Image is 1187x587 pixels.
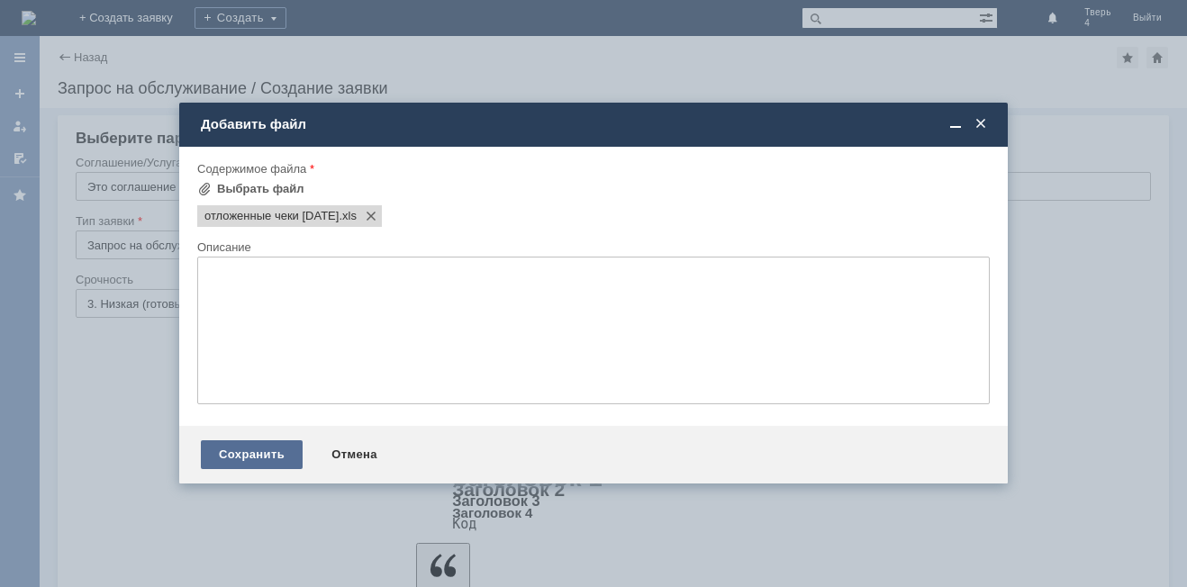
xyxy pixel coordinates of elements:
span: Закрыть [972,116,990,132]
span: отложенные чеки 05.10.2025.xls [204,209,339,223]
div: Описание [197,241,986,253]
div: Добрый вечер, прошу удалить отложенные чеки [7,7,263,36]
div: Содержимое файла [197,163,986,175]
span: Свернуть (Ctrl + M) [947,116,965,132]
div: Выбрать файл [217,182,304,196]
div: Добавить файл [201,116,990,132]
span: отложенные чеки 05.10.2025.xls [339,209,357,223]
